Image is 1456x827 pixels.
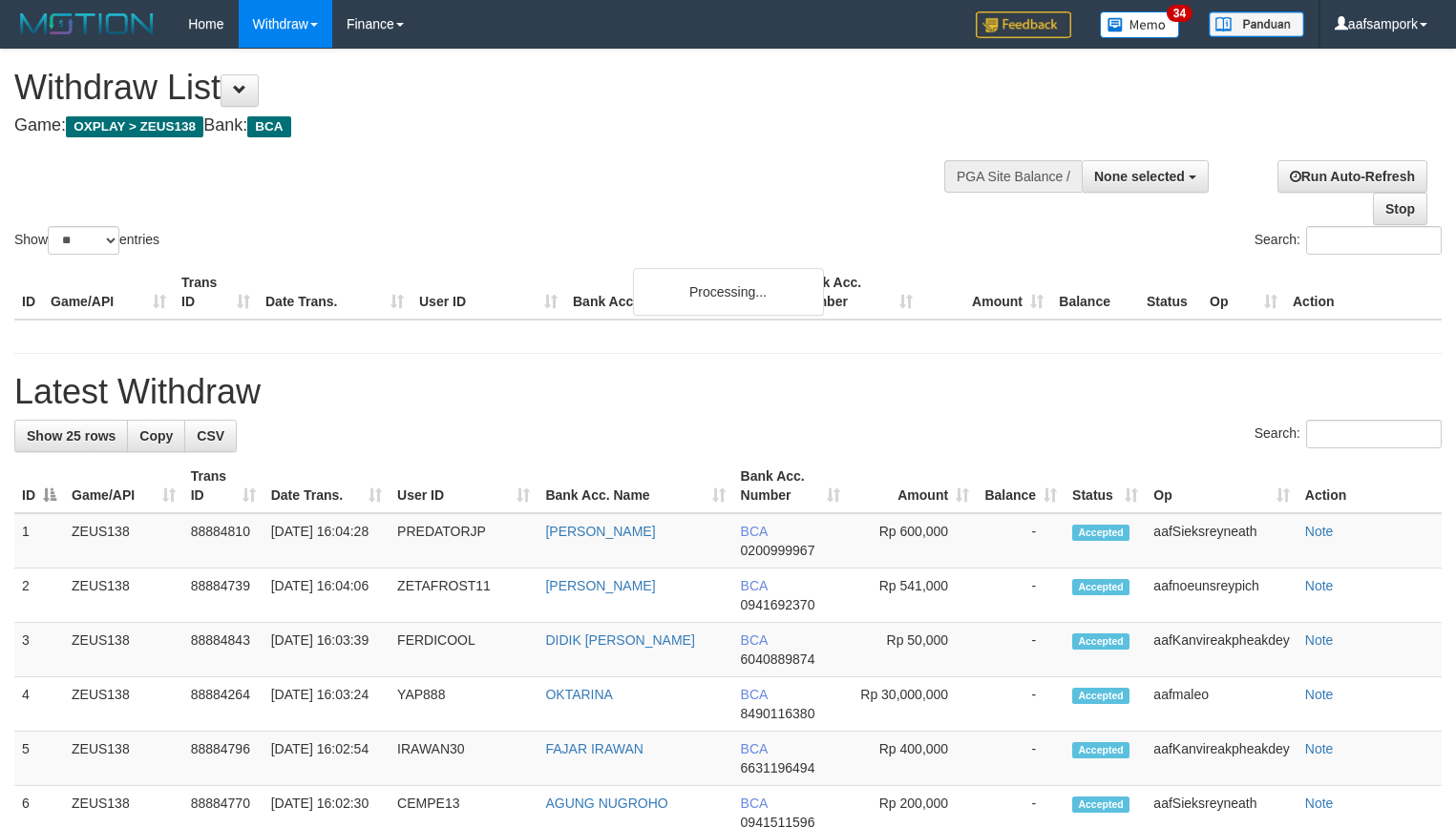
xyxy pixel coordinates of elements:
[390,569,538,623] td: ZETAFROST11
[390,732,538,786] td: IRAWAN30
[66,116,203,137] span: OXPLAY > ZEUS138
[64,513,183,569] td: ZEUS138
[258,265,411,320] th: Date Trans.
[390,513,538,569] td: PREDATORJP
[1255,420,1442,448] label: Search:
[741,706,815,721] span: Copy 8490116380 to clipboard
[920,265,1051,320] th: Amount
[976,11,1071,38] img: Feedback.jpg
[1305,741,1334,756] a: Note
[264,569,390,623] td: [DATE] 16:04:06
[1305,632,1334,648] a: Note
[1202,265,1285,320] th: Op
[14,10,159,38] img: MOTION_logo.png
[538,459,732,513] th: Bank Acc. Name: activate to sort column ascending
[1072,525,1129,541] span: Accepted
[183,459,264,513] th: Trans ID: activate to sort column ascending
[183,623,264,677] td: 88884843
[14,569,64,623] td: 2
[741,543,815,558] span: Copy 0200999967 to clipboard
[64,732,183,786] td: ZEUS138
[1146,569,1297,623] td: aafnoeunsreypich
[1065,459,1146,513] th: Status: activate to sort column ascending
[183,569,264,623] td: 88884739
[1051,265,1139,320] th: Balance
[1072,688,1129,704] span: Accepted
[1306,420,1442,448] input: Search:
[14,265,43,320] th: ID
[264,459,390,513] th: Date Trans.: activate to sort column ascending
[977,513,1065,569] td: -
[1146,732,1297,786] td: aafKanvireakpheakdey
[127,420,185,452] a: Copy
[64,569,183,623] td: ZEUS138
[264,623,390,677] td: [DATE] 16:03:39
[545,578,655,593] a: [PERSON_NAME]
[545,741,643,756] a: FAJAR IRAWAN
[545,632,694,648] a: DIDIK [PERSON_NAME]
[1072,633,1129,650] span: Accepted
[1082,160,1209,193] button: None selected
[741,741,768,756] span: BCA
[1255,226,1442,255] label: Search:
[848,623,977,677] td: Rp 50,000
[1072,579,1129,595] span: Accepted
[848,732,977,786] td: Rp 400,000
[790,265,920,320] th: Bank Acc. Number
[264,677,390,732] td: [DATE] 16:03:24
[264,732,390,786] td: [DATE] 16:02:54
[977,623,1065,677] td: -
[1305,687,1334,702] a: Note
[977,569,1065,623] td: -
[14,116,952,135] h4: Game: Bank:
[1072,796,1129,813] span: Accepted
[1305,578,1334,593] a: Note
[944,160,1082,193] div: PGA Site Balance /
[848,569,977,623] td: Rp 541,000
[411,265,565,320] th: User ID
[545,687,613,702] a: OKTARINA
[390,677,538,732] td: YAP888
[1277,160,1427,193] a: Run Auto-Refresh
[848,459,977,513] th: Amount: activate to sort column ascending
[741,578,768,593] span: BCA
[848,677,977,732] td: Rp 30,000,000
[14,513,64,569] td: 1
[390,459,538,513] th: User ID: activate to sort column ascending
[1146,459,1297,513] th: Op: activate to sort column ascending
[633,268,824,316] div: Processing...
[14,373,1442,411] h1: Latest Withdraw
[741,687,768,702] span: BCA
[1146,513,1297,569] td: aafSieksreyneath
[848,513,977,569] td: Rp 600,000
[1298,459,1442,513] th: Action
[741,651,815,667] span: Copy 6040889874 to clipboard
[43,265,174,320] th: Game/API
[1373,193,1427,225] a: Stop
[545,796,667,811] a: AGUNG NUGROHO
[1100,11,1180,38] img: Button%20Memo.svg
[1305,524,1334,539] a: Note
[1305,796,1334,811] a: Note
[1072,742,1129,758] span: Accepted
[197,428,224,444] span: CSV
[139,428,173,444] span: Copy
[183,732,264,786] td: 88884796
[741,524,768,539] span: BCA
[64,623,183,677] td: ZEUS138
[1139,265,1202,320] th: Status
[977,459,1065,513] th: Balance: activate to sort column ascending
[390,623,538,677] td: FERDICOOL
[1209,11,1304,37] img: panduan.png
[741,597,815,612] span: Copy 0941692370 to clipboard
[14,420,128,452] a: Show 25 rows
[733,459,849,513] th: Bank Acc. Number: activate to sort column ascending
[1285,265,1442,320] th: Action
[183,677,264,732] td: 88884264
[64,459,183,513] th: Game/API: activate to sort column ascending
[14,226,159,255] label: Show entries
[1094,169,1185,184] span: None selected
[545,524,655,539] a: [PERSON_NAME]
[565,265,790,320] th: Bank Acc. Name
[14,732,64,786] td: 5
